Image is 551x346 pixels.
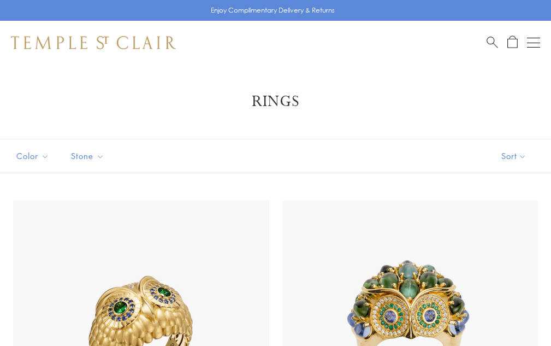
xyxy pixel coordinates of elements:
[11,149,57,163] span: Color
[11,36,176,49] img: Temple St. Clair
[527,36,540,49] button: Open navigation
[477,139,551,173] button: Show sort by
[507,36,518,49] a: Open Shopping Bag
[8,144,57,168] button: Color
[66,149,112,163] span: Stone
[27,92,524,112] h1: Rings
[487,36,498,49] a: Search
[211,5,335,16] p: Enjoy Complimentary Delivery & Returns
[63,144,112,168] button: Stone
